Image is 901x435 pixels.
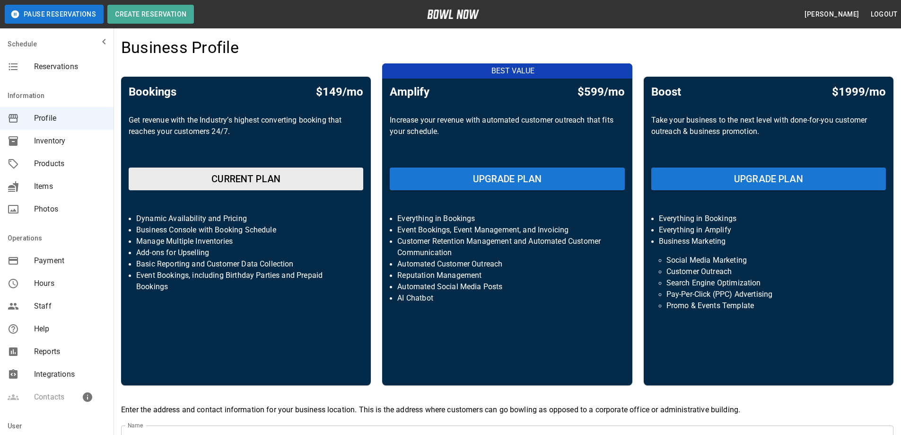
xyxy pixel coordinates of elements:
h5: Amplify [390,84,429,99]
span: Hours [34,278,106,289]
p: Everything in Amplify [659,224,878,236]
p: Search Engine Optimization [666,277,871,289]
p: Customer Retention Management and Automated Customer Communication [397,236,617,258]
span: Items [34,181,106,192]
span: Staff [34,301,106,312]
button: Logout [867,6,901,23]
p: Manage Multiple Inventories [136,236,356,247]
h4: Business Profile [121,38,239,58]
p: Automated Customer Outreach [397,258,617,270]
button: Pause Reservations [5,5,104,24]
p: Promo & Events Template [666,300,871,311]
h6: UPGRADE PLAN [473,171,542,186]
p: AI Chatbot [397,293,617,304]
p: Increase your revenue with automated customer outreach that fits your schedule. [390,115,624,160]
p: Business Console with Booking Schedule [136,224,356,236]
p: Event Bookings, Event Management, and Invoicing [397,224,617,236]
p: Everything in Bookings [397,213,617,224]
h5: $149/mo [316,84,363,99]
span: Photos [34,204,106,215]
span: Reservations [34,61,106,72]
p: Add-ons for Upselling [136,247,356,258]
p: Reputation Management [397,270,617,281]
p: Basic Reporting and Customer Data Collection [136,258,356,270]
p: Business Marketing [659,236,878,247]
p: Enter the address and contact information for your business location. This is the address where c... [121,404,893,416]
p: Event Bookings, including Birthday Parties and Prepaid Bookings [136,270,356,293]
p: BEST VALUE [388,65,638,77]
span: Inventory [34,135,106,147]
button: Create Reservation [107,5,194,24]
p: Pay-Per-Click (PPC) Advertising [666,289,871,300]
button: [PERSON_NAME] [801,6,863,23]
h6: UPGRADE PLAN [734,171,803,186]
span: Help [34,323,106,335]
p: Everything in Bookings [659,213,878,224]
img: logo [427,9,479,19]
span: Reports [34,346,106,357]
p: Automated Social Media Posts [397,281,617,293]
h5: Boost [651,84,681,99]
h5: Bookings [129,84,176,99]
span: Profile [34,113,106,124]
p: Take your business to the next level with done-for-you customer outreach & business promotion. [651,115,886,160]
p: Customer Outreach [666,266,871,277]
button: UPGRADE PLAN [651,168,886,190]
span: Products [34,158,106,169]
p: Dynamic Availability and Pricing [136,213,356,224]
p: Get revenue with the Industry’s highest converting booking that reaches your customers 24/7. [129,115,363,160]
span: Payment [34,255,106,266]
h5: $1999/mo [832,84,886,99]
span: Integrations [34,369,106,380]
button: UPGRADE PLAN [390,168,624,190]
h5: $599/mo [577,84,625,99]
p: Social Media Marketing [666,255,871,266]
